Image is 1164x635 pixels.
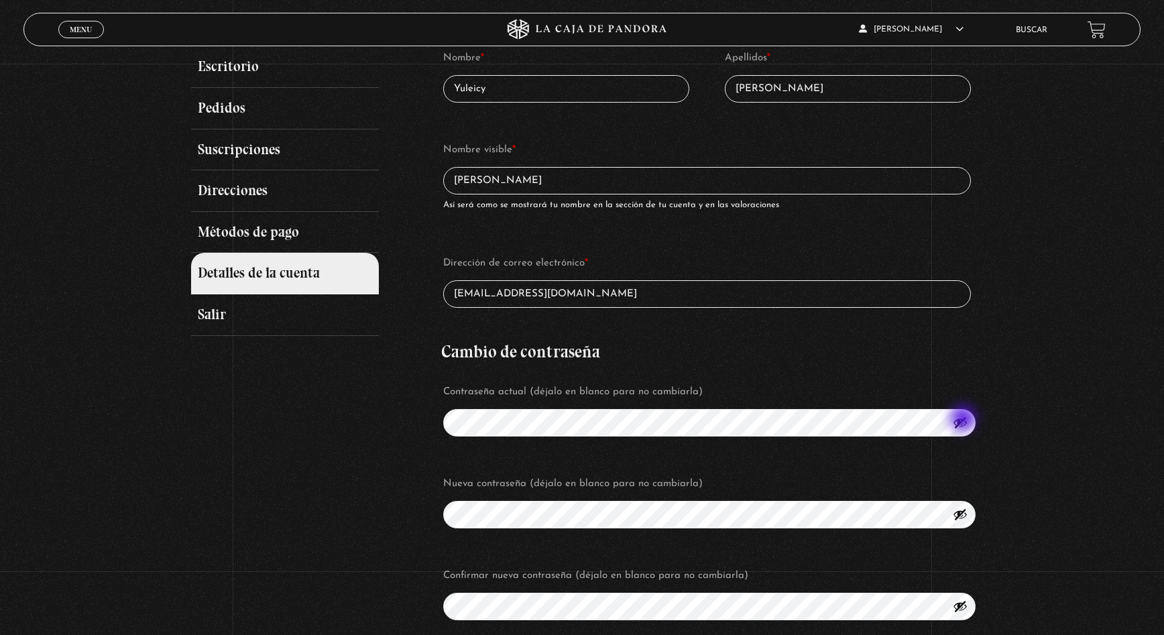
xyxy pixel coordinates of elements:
a: Detalles de la cuenta [191,253,379,294]
span: Cerrar [66,37,97,46]
label: Nombre visible [443,140,971,160]
label: Confirmar nueva contraseña (déjalo en blanco para no cambiarla) [443,566,976,586]
a: Escritorio [191,46,379,88]
a: Suscripciones [191,129,379,171]
a: Salir [191,294,379,336]
button: Mostrar contraseña [953,415,968,430]
em: Así será como se mostrará tu nombre en la sección de tu cuenta y en las valoraciones [443,200,779,209]
label: Nombre [443,48,689,68]
a: Direcciones [191,170,379,212]
button: Mostrar contraseña [953,507,968,522]
label: Apellidos [725,48,971,68]
a: Pedidos [191,88,379,129]
nav: Páginas de cuenta [191,46,426,335]
label: Dirección de correo electrónico [443,253,971,274]
a: Buscar [1016,26,1047,34]
legend: Cambio de contraseña [441,343,600,360]
span: [PERSON_NAME] [859,25,964,34]
button: Mostrar contraseña [953,599,968,614]
label: Nueva contraseña (déjalo en blanco para no cambiarla) [443,474,976,494]
label: Contraseña actual (déjalo en blanco para no cambiarla) [443,382,976,402]
span: Menu [70,25,92,34]
a: View your shopping cart [1088,20,1106,38]
a: Métodos de pago [191,212,379,253]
